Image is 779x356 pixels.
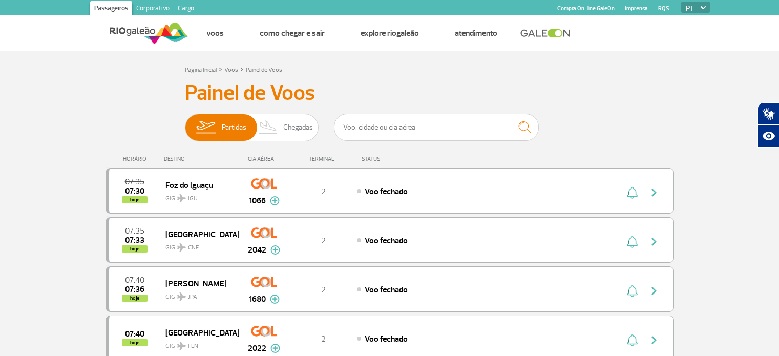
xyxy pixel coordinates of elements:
span: [GEOGRAPHIC_DATA] [165,326,231,339]
span: 2025-08-25 07:33:00 [125,237,144,244]
img: destiny_airplane.svg [177,194,186,202]
img: destiny_airplane.svg [177,243,186,252]
span: 2 [321,285,326,295]
a: > [240,63,244,75]
span: Foz do Iguaçu [165,178,231,192]
span: 2 [321,186,326,197]
span: Voo fechado [365,236,408,246]
span: Voo fechado [365,334,408,344]
img: slider-embarque [190,114,222,141]
span: hoje [122,196,148,203]
span: 2025-08-25 07:30:00 [125,187,144,195]
span: IGU [188,194,198,203]
span: 2025-08-25 07:40:00 [125,277,144,284]
span: JPA [188,292,197,302]
a: > [219,63,222,75]
a: Cargo [174,1,198,17]
a: Voos [206,28,224,38]
div: DESTINO [164,156,239,162]
span: [PERSON_NAME] [165,277,231,290]
img: mais-info-painel-voo.svg [270,245,280,255]
img: seta-direita-painel-voo.svg [648,285,660,297]
input: Voo, cidade ou cia aérea [334,114,539,141]
span: Voo fechado [365,285,408,295]
a: RQS [658,5,669,12]
img: mais-info-painel-voo.svg [270,196,280,205]
img: mais-info-painel-voo.svg [270,344,280,353]
img: mais-info-painel-voo.svg [270,295,280,304]
span: GIG [165,189,231,203]
span: Voo fechado [365,186,408,197]
button: Abrir recursos assistivos. [757,125,779,148]
a: Voos [224,66,238,74]
span: 2025-08-25 07:40:00 [125,330,144,338]
a: Imprensa [625,5,648,12]
img: slider-desembarque [254,114,284,141]
span: GIG [165,287,231,302]
a: Compra On-line GaleOn [557,5,615,12]
a: Passageiros [90,1,132,17]
img: seta-direita-painel-voo.svg [648,334,660,346]
a: Painel de Voos [246,66,282,74]
a: Corporativo [132,1,174,17]
a: Atendimento [455,28,497,38]
span: 2042 [248,244,266,256]
span: hoje [122,245,148,253]
div: Plugin de acessibilidade da Hand Talk. [757,102,779,148]
img: sino-painel-voo.svg [627,186,638,199]
div: STATUS [356,156,440,162]
a: Página Inicial [185,66,217,74]
div: HORÁRIO [109,156,164,162]
a: Como chegar e sair [260,28,325,38]
img: sino-painel-voo.svg [627,285,638,297]
span: Chegadas [283,114,313,141]
span: [GEOGRAPHIC_DATA] [165,227,231,241]
span: 1680 [249,293,266,305]
button: Abrir tradutor de língua de sinais. [757,102,779,125]
span: 2 [321,334,326,344]
img: destiny_airplane.svg [177,292,186,301]
span: CNF [188,243,199,253]
div: TERMINAL [290,156,356,162]
span: 2 [321,236,326,246]
h3: Painel de Voos [185,80,595,106]
span: 2022 [248,342,266,354]
span: hoje [122,295,148,302]
span: 1066 [249,195,266,207]
span: 2025-08-25 07:35:00 [125,227,144,235]
a: Explore RIOgaleão [361,28,419,38]
div: CIA AÉREA [239,156,290,162]
img: seta-direita-painel-voo.svg [648,186,660,199]
span: 2025-08-25 07:36:00 [125,286,144,293]
span: GIG [165,238,231,253]
span: 2025-08-25 07:35:00 [125,178,144,185]
img: destiny_airplane.svg [177,342,186,350]
img: sino-painel-voo.svg [627,236,638,248]
span: Partidas [222,114,246,141]
img: sino-painel-voo.svg [627,334,638,346]
span: hoje [122,339,148,346]
span: GIG [165,336,231,351]
img: seta-direita-painel-voo.svg [648,236,660,248]
span: FLN [188,342,198,351]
